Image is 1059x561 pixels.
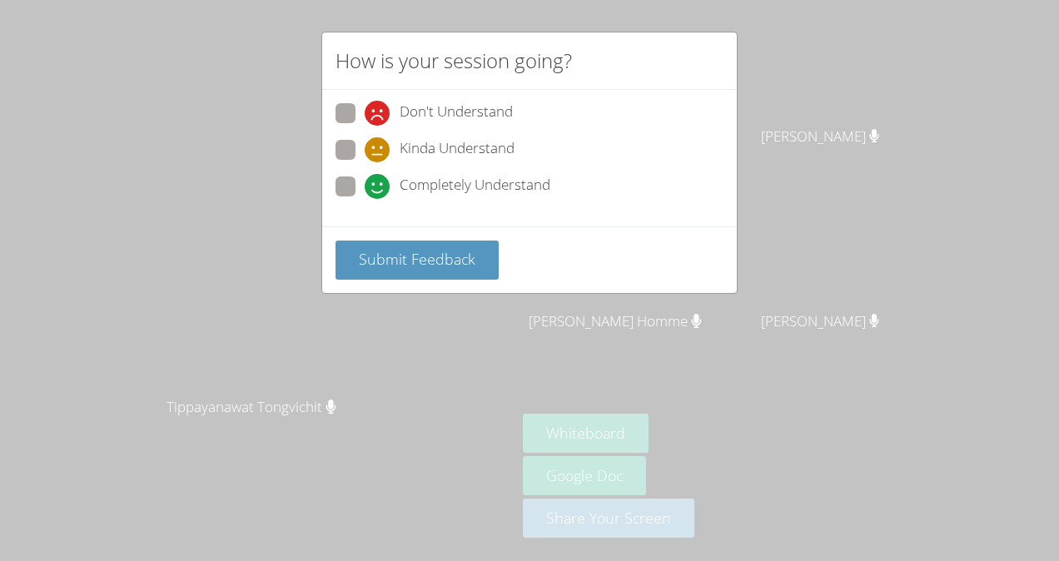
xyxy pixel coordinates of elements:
[400,101,513,126] span: Don't Understand
[336,241,499,280] button: Submit Feedback
[400,174,550,199] span: Completely Understand
[336,46,572,76] h2: How is your session going?
[359,249,475,269] span: Submit Feedback
[400,137,515,162] span: Kinda Understand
